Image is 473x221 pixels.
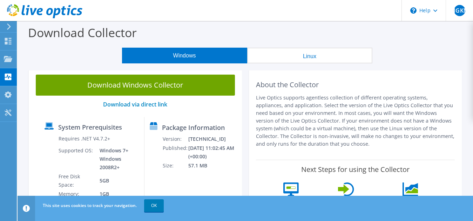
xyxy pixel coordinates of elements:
td: 5GB [94,172,139,189]
td: 1GB [94,189,139,199]
label: Requires .NET V4.7.2+ [59,135,110,142]
a: OK [144,199,164,212]
td: Published: [162,144,188,161]
td: [DATE] 11:02:45 AM (+00:00) [188,144,239,161]
td: 57.1 MB [188,161,239,170]
td: [TECHNICAL_ID] [188,134,239,144]
label: Download Collector [28,25,137,41]
td: Version: [162,134,188,144]
span: MGKM [454,5,465,16]
h2: About the Collector [256,81,455,89]
svg: \n [410,7,417,14]
a: Download Windows Collector [36,75,235,96]
p: Live Optics supports agentless collection of different operating systems, appliances, and applica... [256,94,455,148]
a: Download via direct link [103,101,167,108]
span: This site uses cookies to track your navigation. [43,202,137,208]
label: System Prerequisites [58,124,122,131]
td: Free Disk Space: [58,172,94,189]
button: Linux [247,48,372,63]
button: Windows [122,48,247,63]
td: Windows 7+ Windows 2008R2+ [94,146,139,172]
td: Supported OS: [58,146,94,172]
label: Next Steps for using the Collector [301,165,410,174]
td: Memory: [58,189,94,199]
td: Size: [162,161,188,170]
label: Package Information [162,124,225,131]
